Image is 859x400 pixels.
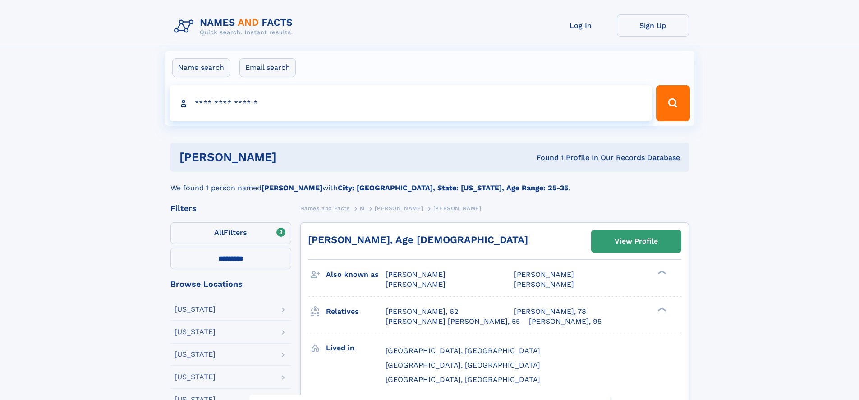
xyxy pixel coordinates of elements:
[170,280,291,288] div: Browse Locations
[170,85,652,121] input: search input
[386,375,540,384] span: [GEOGRAPHIC_DATA], [GEOGRAPHIC_DATA]
[529,317,602,326] a: [PERSON_NAME], 95
[433,205,482,211] span: [PERSON_NAME]
[175,306,216,313] div: [US_STATE]
[592,230,681,252] a: View Profile
[300,202,350,214] a: Names and Facts
[338,184,568,192] b: City: [GEOGRAPHIC_DATA], State: [US_STATE], Age Range: 25-35
[386,280,446,289] span: [PERSON_NAME]
[386,346,540,355] span: [GEOGRAPHIC_DATA], [GEOGRAPHIC_DATA]
[239,58,296,77] label: Email search
[170,14,300,39] img: Logo Names and Facts
[308,234,528,245] a: [PERSON_NAME], Age [DEMOGRAPHIC_DATA]
[375,205,423,211] span: [PERSON_NAME]
[514,270,574,279] span: [PERSON_NAME]
[656,270,666,276] div: ❯
[617,14,689,37] a: Sign Up
[514,280,574,289] span: [PERSON_NAME]
[386,361,540,369] span: [GEOGRAPHIC_DATA], [GEOGRAPHIC_DATA]
[375,202,423,214] a: [PERSON_NAME]
[170,204,291,212] div: Filters
[175,351,216,358] div: [US_STATE]
[656,85,689,121] button: Search Button
[386,317,520,326] a: [PERSON_NAME] [PERSON_NAME], 55
[545,14,617,37] a: Log In
[514,307,586,317] a: [PERSON_NAME], 78
[170,172,689,193] div: We found 1 person named with .
[615,231,658,252] div: View Profile
[656,306,666,312] div: ❯
[326,304,386,319] h3: Relatives
[214,228,224,237] span: All
[170,222,291,244] label: Filters
[175,373,216,381] div: [US_STATE]
[172,58,230,77] label: Name search
[360,202,365,214] a: M
[179,152,407,163] h1: [PERSON_NAME]
[406,153,680,163] div: Found 1 Profile In Our Records Database
[386,307,458,317] a: [PERSON_NAME], 62
[175,328,216,336] div: [US_STATE]
[326,340,386,356] h3: Lived in
[360,205,365,211] span: M
[386,270,446,279] span: [PERSON_NAME]
[326,267,386,282] h3: Also known as
[262,184,322,192] b: [PERSON_NAME]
